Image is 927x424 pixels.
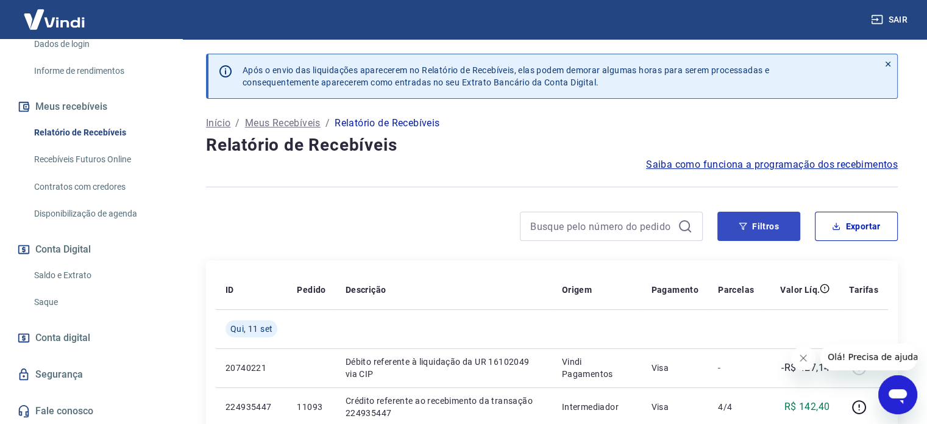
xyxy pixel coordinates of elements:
button: Exportar [815,212,898,241]
p: Valor Líq. [780,284,820,296]
p: R$ 142,40 [784,400,830,414]
button: Sair [868,9,912,31]
p: -R$ 427,14 [781,361,829,375]
p: 11093 [297,401,325,413]
a: Dados de login [29,32,168,57]
button: Filtros [717,212,800,241]
p: - [718,362,754,374]
iframe: Fechar mensagem [791,346,815,370]
p: 20740221 [226,362,277,374]
p: Vindi Pagamentos [562,356,632,380]
p: ID [226,284,234,296]
iframe: Mensagem da empresa [820,343,917,370]
p: Origem [562,284,592,296]
a: Recebíveis Futuros Online [29,147,168,172]
p: 4/4 [718,401,754,413]
p: Parcelas [718,284,754,296]
a: Informe de rendimentos [29,59,168,84]
p: Intermediador [562,401,632,413]
a: Conta digital [15,325,168,351]
a: Relatório de Recebíveis [29,120,168,145]
p: 224935447 [226,401,277,413]
a: Segurança [15,361,168,388]
p: Pagamento [651,284,698,296]
span: Olá! Precisa de ajuda? [7,9,102,18]
iframe: Botão para abrir a janela de mensagens [878,375,917,414]
a: Saldo e Extrato [29,263,168,288]
h4: Relatório de Recebíveis [206,133,898,157]
input: Busque pelo número do pedido [530,217,673,235]
img: Vindi [15,1,94,38]
span: Qui, 11 set [230,323,272,335]
p: Descrição [346,284,386,296]
a: Meus Recebíveis [245,116,321,131]
p: Pedido [297,284,325,296]
button: Meus recebíveis [15,93,168,120]
a: Saiba como funciona a programação dos recebimentos [646,157,898,172]
a: Início [206,116,230,131]
p: Tarifas [849,284,878,296]
span: Conta digital [35,329,90,347]
p: Crédito referente ao recebimento da transação 224935447 [346,395,542,419]
p: Visa [651,401,698,413]
p: Relatório de Recebíveis [335,116,439,131]
button: Conta Digital [15,236,168,263]
p: Débito referente à liquidação da UR 16102049 via CIP [346,356,542,380]
a: Contratos com credores [29,174,168,199]
a: Saque [29,290,168,315]
p: Após o envio das liquidações aparecerem no Relatório de Recebíveis, elas podem demorar algumas ho... [243,64,769,88]
p: Visa [651,362,698,374]
p: / [235,116,240,131]
a: Disponibilização de agenda [29,201,168,226]
p: / [325,116,330,131]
